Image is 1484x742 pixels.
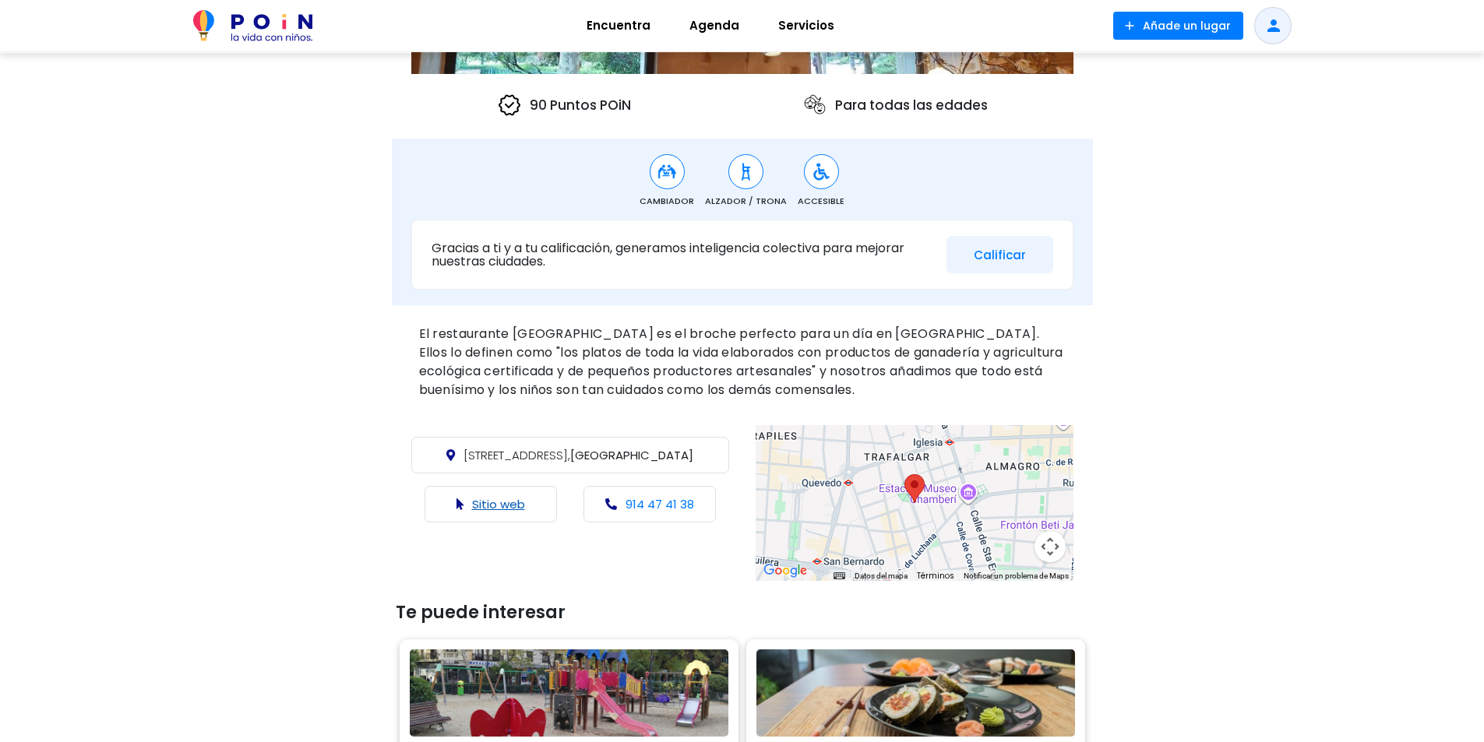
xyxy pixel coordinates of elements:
button: Añade un lugar [1113,12,1243,40]
a: Encuentra [567,7,670,44]
span: Encuentra [580,13,657,38]
a: Servicios [759,7,854,44]
span: [STREET_ADDRESS], [464,447,570,463]
a: Sitio web [472,496,525,512]
span: Cambiador [640,195,694,208]
div: El restaurante [GEOGRAPHIC_DATA] es el broche perfecto para un día en [GEOGRAPHIC_DATA]. Ellos lo... [411,321,1073,403]
span: [GEOGRAPHIC_DATA] [464,447,693,463]
img: POiN [193,10,312,41]
a: 914 47 41 38 [626,496,694,512]
p: Para todas las edades [802,93,988,118]
button: Datos del mapa [855,571,908,582]
img: Cambiador [657,162,677,181]
a: Notificar un problema de Maps [964,571,1069,580]
img: verified icon [497,93,522,118]
a: Términos (se abre en una nueva pestaña) [917,570,954,582]
img: Hanakura [756,649,1075,737]
p: Gracias a ti y a tu calificación, generamos inteligencia colectiva para mejorar nuestras ciudades. [432,241,935,269]
button: Combinaciones de teclas [834,571,844,582]
img: Plaza de Olavide [410,649,728,737]
button: Calificar [946,236,1053,274]
span: Alzador / Trona [705,195,787,208]
button: Controles de visualización del mapa [1035,531,1066,562]
span: Servicios [771,13,841,38]
img: Alzador / Trona [736,162,756,181]
p: 90 Puntos POiN [497,93,631,118]
a: Abre esta zona en Google Maps (se abre en una nueva ventana) [760,561,811,581]
span: Accesible [798,195,844,208]
a: Agenda [670,7,759,44]
span: Agenda [682,13,746,38]
img: ages icon [802,93,827,118]
h3: Te puede interesar [396,603,1089,623]
img: Google [760,561,811,581]
img: Accesible [812,162,831,181]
